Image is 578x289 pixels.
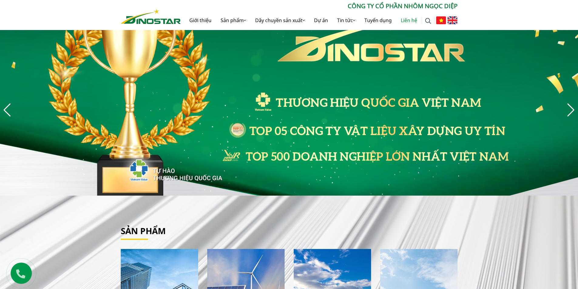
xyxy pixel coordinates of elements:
[185,11,216,30] a: Giới thiệu
[251,11,309,30] a: Dây chuyền sản xuất
[121,9,181,24] img: Nhôm Dinostar
[121,225,166,237] a: Sản phẩm
[448,16,458,24] img: English
[396,11,422,30] a: Liên hệ
[333,11,360,30] a: Tin tức
[360,11,396,30] a: Tuyển dụng
[3,103,11,117] div: Previous slide
[436,16,446,24] img: Tiếng Việt
[425,18,431,24] img: search
[121,8,181,24] a: Nhôm Dinostar
[309,11,333,30] a: Dự án
[216,11,251,30] a: Sản phẩm
[181,2,458,11] p: CÔNG TY CỔ PHẦN NHÔM NGỌC DIỆP
[112,148,223,190] img: thqg
[567,103,575,117] div: Next slide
